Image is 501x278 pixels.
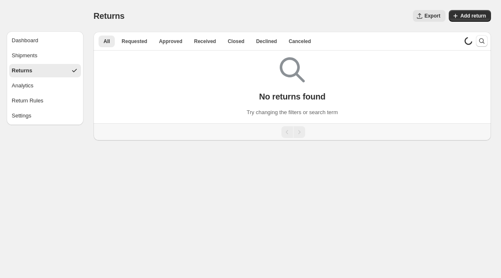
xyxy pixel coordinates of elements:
span: Canceled [288,38,311,45]
div: Shipments [12,51,37,60]
div: Settings [12,112,31,120]
button: Analytics [9,79,81,92]
span: Declined [256,38,277,45]
button: Shipments [9,49,81,62]
span: Requested [121,38,147,45]
div: Analytics [12,82,33,90]
p: No returns found [259,92,325,102]
p: Try changing the filters or search term [247,108,338,117]
button: Return Rules [9,94,81,107]
button: Search and filter results [476,35,488,47]
span: Returns [94,11,124,20]
button: Settings [9,109,81,122]
button: Dashboard [9,34,81,47]
span: Received [194,38,216,45]
button: Add return [449,10,491,22]
div: Dashboard [12,36,38,45]
span: Approved [159,38,182,45]
button: Returns [9,64,81,77]
div: Returns [12,66,32,75]
span: Add return [461,13,486,19]
span: Closed [228,38,244,45]
span: Export [425,13,440,19]
img: Empty search results [280,57,305,82]
button: Export [413,10,445,22]
span: All [104,38,110,45]
nav: Pagination [94,123,491,140]
div: Return Rules [12,97,43,105]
